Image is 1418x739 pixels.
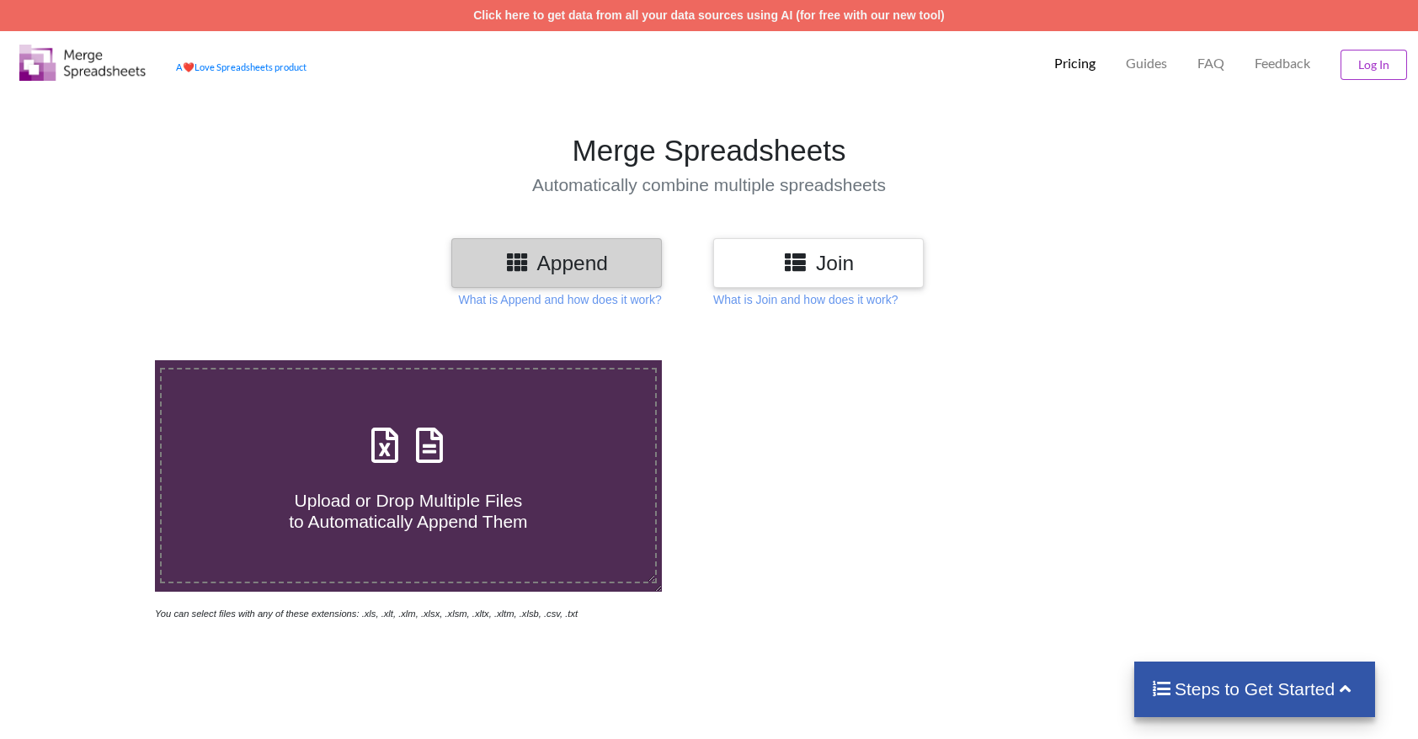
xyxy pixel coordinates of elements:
[176,61,307,72] a: AheartLove Spreadsheets product
[19,45,146,81] img: Logo.png
[1341,50,1407,80] button: Log In
[183,61,195,72] span: heart
[473,8,945,22] a: Click here to get data from all your data sources using AI (for free with our new tool)
[726,251,911,275] h3: Join
[1255,56,1310,70] span: Feedback
[1126,55,1167,72] p: Guides
[155,609,578,619] i: You can select files with any of these extensions: .xls, .xlt, .xlm, .xlsx, .xlsm, .xltx, .xltm, ...
[713,291,898,308] p: What is Join and how does it work?
[1054,55,1095,72] p: Pricing
[459,291,662,308] p: What is Append and how does it work?
[1151,678,1359,699] h4: Steps to Get Started
[464,251,649,275] h3: Append
[289,491,527,531] span: Upload or Drop Multiple Files to Automatically Append Them
[1197,55,1224,72] p: FAQ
